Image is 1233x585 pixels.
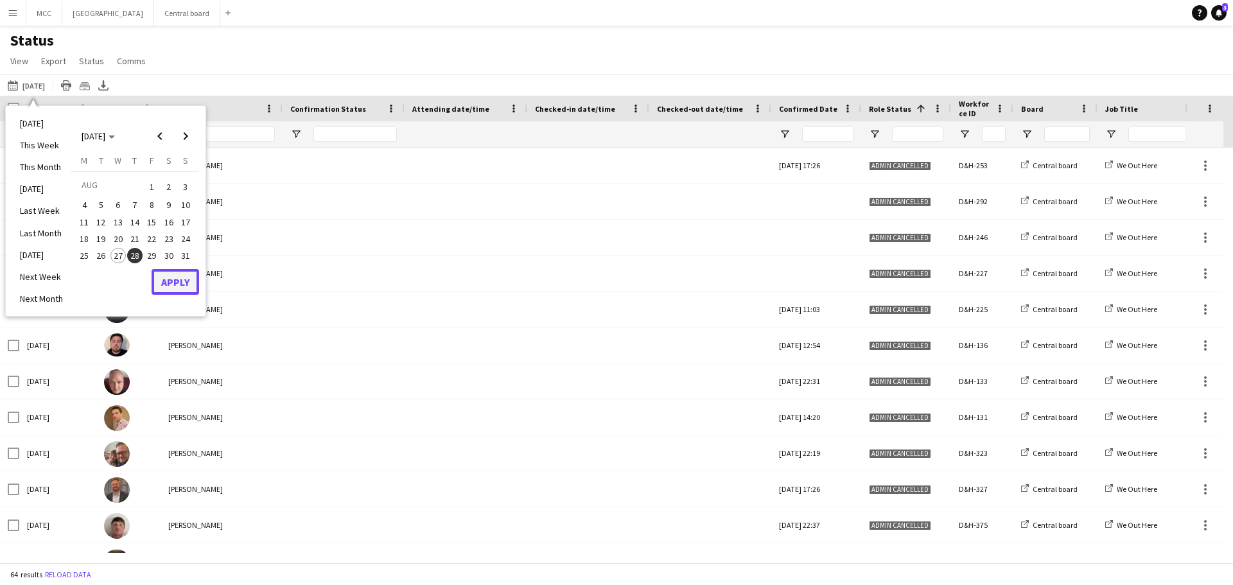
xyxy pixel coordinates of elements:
button: Open Filter Menu [959,128,970,140]
span: 13 [110,214,126,230]
a: Status [74,53,109,69]
span: Board [1021,104,1044,114]
button: 09-08-2025 [160,196,177,213]
span: 5 [94,198,109,213]
span: S [166,155,171,166]
img: Scott Cooper [104,369,130,395]
span: Workforce ID [959,99,990,118]
span: Attending date/time [412,104,489,114]
span: 20 [110,231,126,247]
button: Open Filter Menu [290,128,302,140]
div: [DATE] 11:03 [771,292,861,327]
app-action-btn: Print [58,78,74,93]
button: 31-08-2025 [177,247,194,264]
a: We Out Here [1105,484,1157,494]
button: 04-08-2025 [76,196,92,213]
span: 14 [127,214,143,230]
span: We Out Here [1117,484,1157,494]
button: 05-08-2025 [92,196,109,213]
button: 17-08-2025 [177,214,194,231]
a: We Out Here [1105,412,1157,422]
div: [DATE] 22:37 [771,507,861,543]
input: Confirmed Date Filter Input [802,127,853,142]
a: Central board [1021,412,1078,422]
button: 30-08-2025 [160,247,177,264]
span: T [132,155,137,166]
a: We Out Here [1105,232,1157,242]
a: Central board [1021,268,1078,278]
a: Central board [1021,520,1078,530]
span: Export [41,55,66,67]
span: We Out Here [1117,268,1157,278]
span: 31 [178,248,193,263]
span: 8 [144,198,159,213]
input: Role Status Filter Input [892,127,943,142]
span: 2 [161,178,177,196]
button: 02-08-2025 [160,177,177,196]
span: We Out Here [1117,340,1157,350]
span: M [81,155,87,166]
button: 07-08-2025 [127,196,143,213]
li: Last Month [12,222,71,244]
button: 13-08-2025 [110,214,127,231]
span: Admin cancelled [869,341,931,351]
span: Admin cancelled [869,413,931,423]
a: Export [36,53,71,69]
span: 28 [127,248,143,263]
span: Central board [1033,161,1078,170]
input: Name Filter Input [191,127,275,142]
button: Open Filter Menu [869,128,880,140]
button: 03-08-2025 [177,177,194,196]
div: D&H-131 [951,399,1013,435]
a: 3 [1211,5,1227,21]
span: 25 [76,248,92,263]
span: We Out Here [1117,448,1157,458]
img: John Francis Lloyd [104,405,130,431]
li: [DATE] [12,244,71,266]
span: Admin cancelled [869,233,931,243]
button: 16-08-2025 [160,214,177,231]
div: D&H-246 [951,220,1013,255]
button: Open Filter Menu [1021,128,1033,140]
a: We Out Here [1105,161,1157,170]
a: Central board [1021,161,1078,170]
span: 7 [127,198,143,213]
span: Admin cancelled [869,449,931,458]
input: Workforce ID Filter Input [982,127,1006,142]
span: 22 [144,231,159,247]
span: 18 [76,231,92,247]
div: D&H-53 [951,543,1013,579]
span: 6 [110,198,126,213]
span: Status [79,55,104,67]
button: 21-08-2025 [127,231,143,247]
span: Confirmation Status [290,104,366,114]
span: [PERSON_NAME] [168,340,223,350]
div: D&H-375 [951,507,1013,543]
a: Comms [112,53,151,69]
a: We Out Here [1105,376,1157,386]
span: Central board [1033,232,1078,242]
span: Role Status [869,104,911,114]
span: We Out Here [1117,520,1157,530]
div: D&H-136 [951,327,1013,363]
span: We Out Here [1117,304,1157,314]
div: D&H-227 [951,256,1013,291]
span: 12 [94,214,109,230]
a: Central board [1021,484,1078,494]
li: This Month [12,156,71,178]
button: 26-08-2025 [92,247,109,264]
div: [DATE] [19,363,96,399]
a: Central board [1021,196,1078,206]
input: Job Title Filter Input [1128,127,1218,142]
span: 3 [1222,3,1228,12]
div: [DATE] 22:31 [771,363,861,399]
button: [DATE] [5,78,48,93]
span: [PERSON_NAME] [168,520,223,530]
span: 10 [178,198,193,213]
a: Central board [1021,232,1078,242]
a: View [5,53,33,69]
div: [DATE] 17:26 [771,148,861,183]
span: Name [168,104,189,114]
span: 23 [161,231,177,247]
span: 29 [144,248,159,263]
